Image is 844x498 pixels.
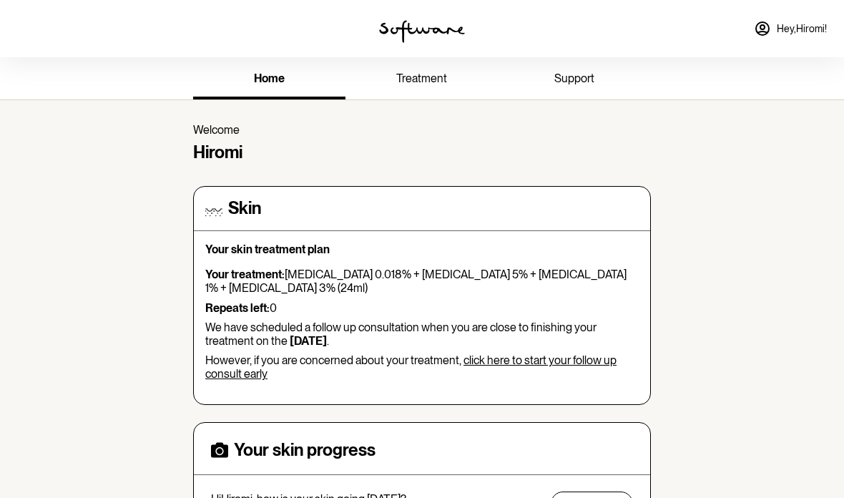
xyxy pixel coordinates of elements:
[254,72,285,85] span: home
[205,321,639,348] p: We have scheduled a follow up consultation when you are close to finishing your treatment on the .
[228,198,261,219] h4: Skin
[290,334,327,348] b: [DATE]
[379,20,465,43] img: software logo
[745,11,835,46] a: Hey,Hiromi!
[205,353,639,381] p: However, if you are concerned about your treatment,
[499,60,651,99] a: support
[205,301,270,315] strong: Repeats left:
[345,60,498,99] a: treatment
[205,353,617,381] a: click here to start your follow up consult early
[234,440,376,461] h4: Your skin progress
[777,23,827,35] span: Hey, Hiromi !
[554,72,594,85] span: support
[396,72,447,85] span: treatment
[205,268,639,295] p: [MEDICAL_DATA] 0.018% + [MEDICAL_DATA] 5% + [MEDICAL_DATA] 1% + [MEDICAL_DATA] 3% (24ml)
[193,123,651,137] p: Welcome
[193,142,651,163] h4: Hiromi
[205,301,639,315] p: 0
[205,243,639,256] p: Your skin treatment plan
[193,60,345,99] a: home
[205,268,285,281] strong: Your treatment:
